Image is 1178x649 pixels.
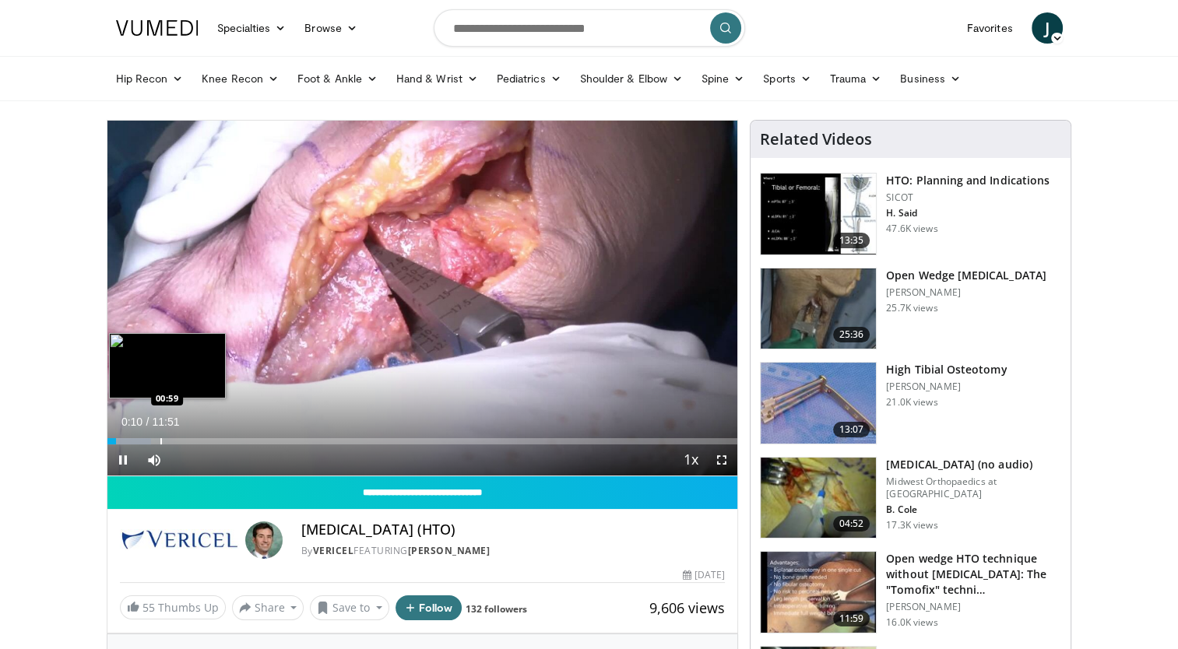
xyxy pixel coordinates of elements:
[107,63,193,94] a: Hip Recon
[886,191,1050,204] p: SICOT
[833,516,870,531] span: 04:52
[649,598,725,617] span: 9,606 views
[886,551,1061,598] h3: Open wedge HTO technique without [MEDICAL_DATA]: The "Tomofix" techni…
[142,600,155,615] span: 55
[301,544,725,558] div: By FEATURING
[886,268,1046,283] h3: Open Wedge [MEDICAL_DATA]
[886,519,937,531] p: 17.3K views
[208,12,296,44] a: Specialties
[760,362,1061,444] a: 13:07 High Tibial Osteotomy [PERSON_NAME] 21.0K views
[120,521,239,559] img: Vericel
[192,63,288,94] a: Knee Recon
[675,444,706,475] button: Playback Rate
[692,63,754,94] a: Spine
[706,444,737,475] button: Fullscreen
[107,438,738,444] div: Progress Bar
[833,611,870,626] span: 11:59
[408,544,491,557] a: [PERSON_NAME]
[886,223,937,235] p: 47.6K views
[232,595,304,620] button: Share
[833,233,870,248] span: 13:35
[116,20,199,36] img: VuMedi Logo
[821,63,891,94] a: Trauma
[886,396,937,409] p: 21.0K views
[466,602,527,616] a: 132 followers
[152,416,179,428] span: 11:51
[288,63,387,94] a: Foot & Ankle
[886,601,1061,613] p: [PERSON_NAME]
[487,63,571,94] a: Pediatrics
[833,327,870,342] span: 25:36
[109,333,226,398] img: image.jpeg
[139,444,170,475] button: Mute
[107,121,738,476] video-js: Video Player
[760,551,1061,633] a: 11:59 Open wedge HTO technique without [MEDICAL_DATA]: The "Tomofix" techni… [PERSON_NAME] 16.0K ...
[886,457,1061,472] h3: [MEDICAL_DATA] (no audio)
[1032,12,1063,44] a: J
[886,173,1050,188] h3: HTO: Planning and Indications
[396,595,462,620] button: Follow
[107,444,139,475] button: Pause
[120,595,226,619] a: 55 Thumbs Up
[761,552,876,633] img: 6da97908-3356-4b25-aff2-ae42dc3f30de.150x105_q85_crop-smart_upscale.jpg
[683,568,725,582] div: [DATE]
[245,521,283,559] img: Avatar
[886,381,1007,393] p: [PERSON_NAME]
[313,544,354,557] a: Vericel
[387,63,487,94] a: Hand & Wrist
[146,416,149,428] span: /
[886,475,1061,500] p: Midwest Orthopaedics at [GEOGRAPHIC_DATA]
[886,503,1061,516] p: B. Cole
[886,362,1007,377] h3: High Tibial Osteotomy
[886,616,937,629] p: 16.0K views
[886,286,1046,299] p: [PERSON_NAME]
[754,63,821,94] a: Sports
[760,173,1061,255] a: 13:35 HTO: Planning and Indications SICOT H. Said 47.6K views
[761,363,876,444] img: c11a38e3-950c-4dae-9309-53f3bdf05539.150x105_q85_crop-smart_upscale.jpg
[761,174,876,254] img: 297961_0002_1.png.150x105_q85_crop-smart_upscale.jpg
[761,268,876,349] img: 1390019_3.png.150x105_q85_crop-smart_upscale.jpg
[886,207,1050,219] p: H. Said
[301,521,725,538] h4: [MEDICAL_DATA] (HTO)
[760,130,872,149] h4: Related Videos
[886,302,937,314] p: 25.7K views
[891,63,970,94] a: Business
[121,416,142,428] span: 0:10
[760,268,1061,350] a: 25:36 Open Wedge [MEDICAL_DATA] [PERSON_NAME] 25.7K views
[295,12,367,44] a: Browse
[434,9,745,47] input: Search topics, interventions
[760,457,1061,539] a: 04:52 [MEDICAL_DATA] (no audio) Midwest Orthopaedics at [GEOGRAPHIC_DATA] B. Cole 17.3K views
[571,63,692,94] a: Shoulder & Elbow
[833,422,870,437] span: 13:07
[761,458,876,538] img: 38896_0000_3.png.150x105_q85_crop-smart_upscale.jpg
[958,12,1022,44] a: Favorites
[310,595,389,620] button: Save to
